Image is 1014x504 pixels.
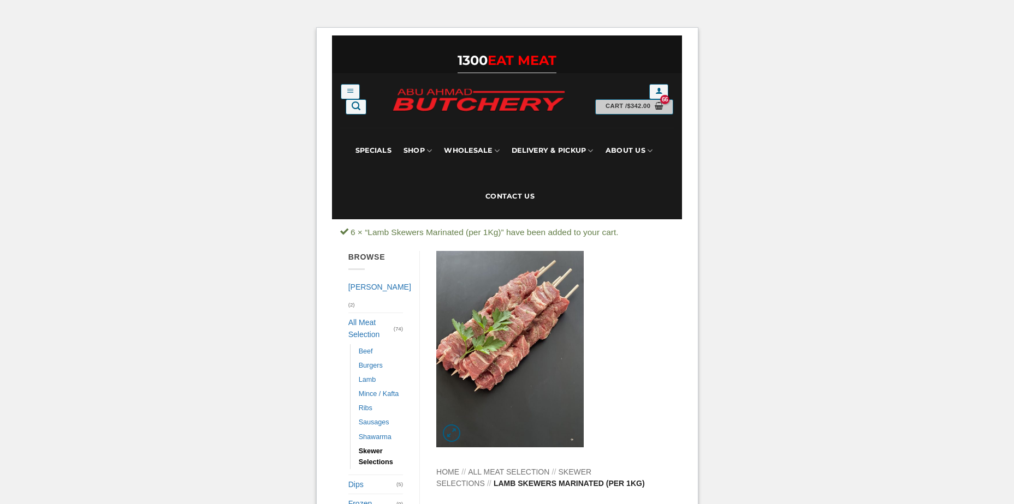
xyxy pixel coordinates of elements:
a: Home [436,467,459,476]
a: View cart [595,99,673,115]
img: Abu Ahmad Butchery [384,82,573,119]
span: Browse [348,253,386,261]
span: Lamb Skewers Marinated (per 1Kg) [494,479,645,488]
a: 1300EAT MEAT [458,52,556,68]
a: Specials [355,128,392,173]
a: Delivery & Pickup [512,128,594,173]
a: Mince / Kafta [359,387,399,401]
img: Lamb Skewers Marinated (per 1Kg) [436,251,584,447]
a: SHOP [404,128,432,173]
a: Wholesale [444,128,500,173]
a: Burgers [359,358,383,373]
span: // [552,467,556,476]
a: Shawarma [359,430,392,444]
a: [PERSON_NAME] [348,278,411,296]
span: // [461,467,466,476]
a: Ribs [359,401,372,415]
a: Search [346,99,366,115]
a: Lamb [359,373,376,387]
a: All Meat Selection [468,467,549,476]
bdi: 342.00 [627,103,650,109]
a: Menu [341,84,360,99]
div: 6 × “Lamb Skewers Marinated (per 1Kg)” have been added to your cart. [332,226,683,239]
a: Skewer Selections [359,444,403,469]
a: All Meat Selection [348,313,394,344]
a: Sausages [359,415,389,429]
span: (74) [394,321,403,337]
span: 1300 [458,52,488,68]
a: Beef [359,344,373,358]
a: Dips [348,475,396,494]
span: EAT MEAT [488,52,556,68]
span: // [487,479,491,488]
a: Login [649,84,668,99]
span: $ [627,101,631,111]
span: (2) [348,297,355,313]
a: About Us [606,128,653,173]
a: Contact Us [485,173,535,219]
a: Zoom [443,424,461,442]
span: Cart / [606,101,650,111]
span: (5) [396,476,403,492]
